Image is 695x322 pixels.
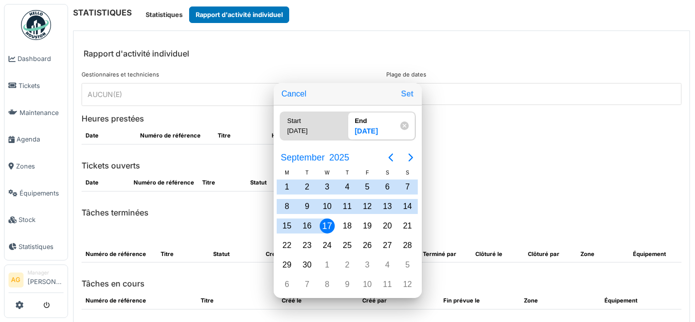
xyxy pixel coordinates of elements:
div: Tuesday, October 7, 2025 [300,277,315,292]
div: Monday, September 8, 2025 [280,199,295,214]
div: S [397,168,417,177]
div: Monday, September 29, 2025 [280,257,295,272]
div: M [277,168,297,177]
div: Saturday, September 20, 2025 [380,218,395,233]
div: Wednesday, October 1, 2025 [320,257,335,272]
button: Next page [401,147,421,167]
button: September2025 [275,148,356,166]
div: Tuesday, September 16, 2025 [300,218,315,233]
div: Wednesday, September 3, 2025 [320,179,335,194]
div: F [357,168,377,177]
div: Thursday, October 2, 2025 [340,257,355,272]
div: Thursday, October 9, 2025 [340,277,355,292]
div: Monday, September 15, 2025 [280,218,295,233]
div: T [297,168,317,177]
div: Wednesday, October 8, 2025 [320,277,335,292]
div: Thursday, September 25, 2025 [340,238,355,253]
button: Previous page [381,147,401,167]
button: Cancel [278,85,311,103]
div: Friday, September 5, 2025 [360,179,375,194]
div: Tuesday, September 2, 2025 [300,179,315,194]
div: Friday, October 10, 2025 [360,277,375,292]
div: [DATE] [351,126,402,140]
div: End [351,112,402,126]
div: Wednesday, September 10, 2025 [320,199,335,214]
div: Monday, October 6, 2025 [280,277,295,292]
div: Tuesday, September 30, 2025 [300,257,315,272]
div: Thursday, September 11, 2025 [340,199,355,214]
div: Friday, September 19, 2025 [360,218,375,233]
span: 2025 [327,148,352,166]
span: September [279,148,327,166]
div: Monday, September 22, 2025 [280,238,295,253]
div: Sunday, October 5, 2025 [400,257,415,272]
div: Sunday, September 14, 2025 [400,199,415,214]
div: Sunday, October 12, 2025 [400,277,415,292]
div: Sunday, September 21, 2025 [400,218,415,233]
div: T [337,168,357,177]
div: S [377,168,397,177]
div: Saturday, October 4, 2025 [380,257,395,272]
div: Sunday, September 7, 2025 [400,179,415,194]
div: W [317,168,337,177]
div: [DATE] [283,126,334,140]
div: Start [283,112,334,126]
div: Thursday, September 18, 2025 [340,218,355,233]
div: Today, Wednesday, September 17, 2025 [320,218,335,233]
div: Friday, September 26, 2025 [360,238,375,253]
div: Friday, October 3, 2025 [360,257,375,272]
div: Thursday, September 4, 2025 [340,179,355,194]
div: Wednesday, September 24, 2025 [320,238,335,253]
div: Saturday, September 6, 2025 [380,179,395,194]
div: Saturday, September 27, 2025 [380,238,395,253]
div: Saturday, September 13, 2025 [380,199,395,214]
div: Saturday, October 11, 2025 [380,277,395,292]
button: Set [397,85,418,103]
div: Sunday, September 28, 2025 [400,238,415,253]
div: Monday, September 1, 2025 [280,179,295,194]
div: Friday, September 12, 2025 [360,199,375,214]
div: Tuesday, September 9, 2025 [300,199,315,214]
div: Tuesday, September 23, 2025 [300,238,315,253]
